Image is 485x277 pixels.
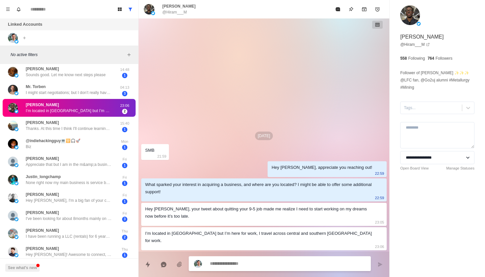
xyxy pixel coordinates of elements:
[116,67,133,73] p: 14:48
[8,211,18,221] img: picture
[8,33,18,43] img: picture
[26,72,106,78] p: Sounds good. Let me know next steps please
[15,181,18,185] img: picture
[375,194,384,201] p: 22:59
[8,21,42,28] p: Linked Accounts
[26,228,59,233] p: [PERSON_NAME]
[144,4,154,15] img: picture
[15,74,18,77] img: picture
[417,22,421,26] img: picture
[151,11,155,15] img: picture
[373,258,387,271] button: Send message
[26,198,112,203] p: Hey [PERSON_NAME], I'm a big fan of your content and would appreciate your advice on acquiring pr...
[141,258,154,271] button: Quick replies
[375,243,384,250] p: 23:06
[116,247,133,252] p: Thu
[26,210,59,216] p: [PERSON_NAME]
[122,163,127,168] span: 1
[116,193,133,198] p: Fri
[8,175,18,185] img: picture
[8,193,18,202] img: picture
[400,5,420,25] img: picture
[26,246,59,252] p: [PERSON_NAME]
[26,174,61,180] p: Justin_longchamp
[122,73,127,78] span: 1
[26,120,59,126] p: [PERSON_NAME]
[122,145,127,150] span: 1
[20,34,28,42] button: Add account
[26,138,81,144] p: @indiehackingguy💻🛜🎧🚀
[162,9,187,15] p: @Hiram___M
[255,132,273,140] p: [DATE]
[15,235,18,239] img: picture
[122,217,127,222] span: 3
[114,4,125,15] button: Board View
[26,108,112,114] p: I’m located in [GEOGRAPHIC_DATA] but I’m here for work, I travel across central and southern [GEO...
[13,4,24,15] button: Notifications
[116,229,133,234] p: Thu
[11,52,125,58] p: No active filters
[8,85,18,95] img: picture
[15,91,18,95] img: picture
[26,192,59,198] p: [PERSON_NAME]
[26,216,112,222] p: I've been looking for about 8months mainly on loopnet
[400,42,430,47] a: @Hiram___M
[26,156,59,162] p: [PERSON_NAME]
[26,66,59,72] p: [PERSON_NAME]
[400,55,407,61] p: 558
[375,170,384,177] p: 22:59
[8,121,18,131] img: picture
[26,84,46,90] p: Mr. Torben
[122,235,127,240] span: 2
[26,233,112,239] p: I have been running a LLC (rentals) for 6 years now. I think I have enough business experience to...
[446,166,474,171] a: Manage Statuses
[116,121,133,126] p: 15:40
[15,145,18,149] img: picture
[408,55,425,61] p: Following
[8,157,18,167] img: picture
[344,3,358,16] button: Pin
[8,247,18,257] img: picture
[428,55,434,61] p: 764
[8,103,18,113] img: picture
[26,180,112,186] p: None right now my main business is service based
[116,211,133,216] p: Fri
[194,260,202,268] img: picture
[116,85,133,90] p: 04:13
[272,164,372,171] div: Hey [PERSON_NAME], appreciate you reaching out!
[26,162,112,168] p: Appreciate that but I am in the m&amp;a business so am familiar with all the debt and financing s...
[15,40,18,44] img: picture
[26,252,112,258] p: Hey [PERSON_NAME]! Awesome to connect, and thank you for reaching out. Would you be interested in...
[122,91,127,96] span: 3
[15,163,18,167] img: picture
[15,109,18,113] img: picture
[15,199,18,203] img: picture
[5,264,40,272] button: See what's new
[15,253,18,257] img: picture
[3,4,13,15] button: Menu
[8,139,18,149] img: picture
[145,147,154,154] div: SMB
[26,126,112,132] p: Thanks. At this time I think I'll continue learning a bit on my own but I'll be in touch if I'm i...
[145,205,372,220] div: Hey [PERSON_NAME], your tweet about quitting your 9-5 job made me realize I need to start working...
[375,219,384,226] p: 23:05
[400,166,429,171] a: Open Board View
[173,258,186,271] button: Add media
[26,90,112,96] p: I might start negotiations; but I don’t really have the down payment at this point; so may have t...
[125,51,133,59] button: Add filters
[400,33,444,41] p: [PERSON_NAME]
[125,4,136,15] button: Show all conversations
[116,103,133,108] p: 23:06
[157,258,170,271] button: Reply with AI
[15,217,18,221] img: picture
[116,175,133,180] p: Fri
[331,3,344,16] button: Mark as read
[116,139,133,144] p: Mon
[145,181,372,196] div: What sparked your interest in acquiring a business, and where are you located? I might be able to...
[162,3,196,9] p: [PERSON_NAME]
[26,102,59,108] p: [PERSON_NAME]
[15,127,18,131] img: picture
[122,127,127,132] span: 1
[400,69,474,91] p: Follower of [PERSON_NAME] ✨✨✨ @LFC fan, @Go2uj alumni #Metallurgy #Mining
[436,55,452,61] p: Followers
